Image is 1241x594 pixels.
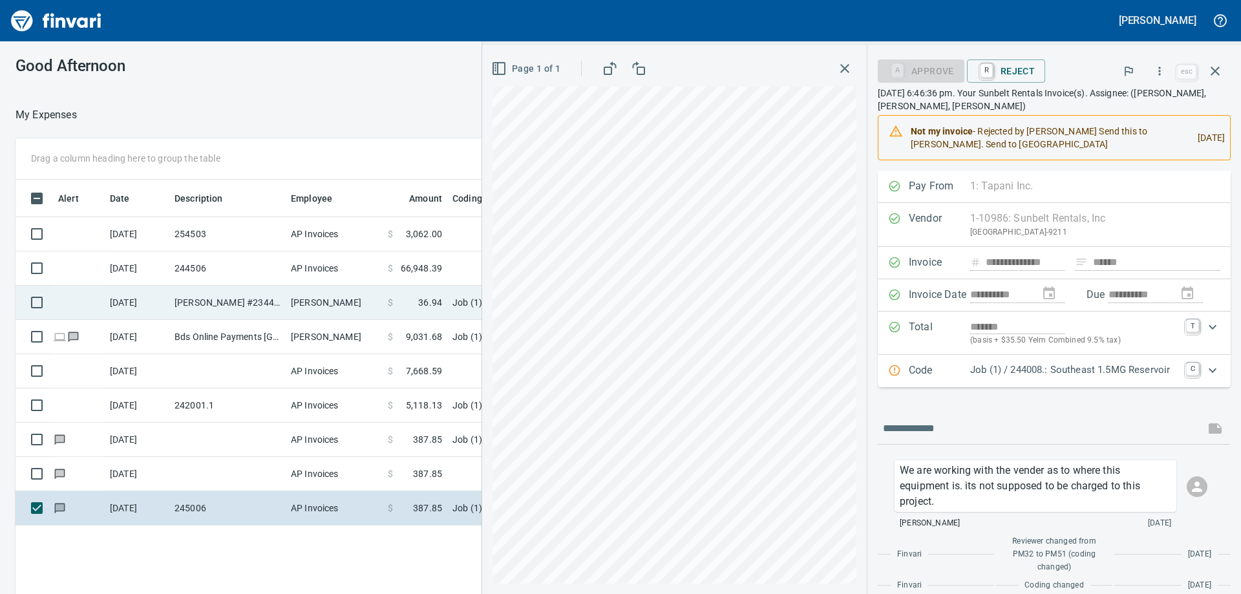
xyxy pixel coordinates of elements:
p: [DATE] 6:46:36 pm. Your Sunbelt Rentals Invoice(s). Assignee: ([PERSON_NAME], [PERSON_NAME], [PER... [878,87,1231,112]
td: Job (1) / 253003.: PDX Facility Improvements / 1004. .: Permits/Bonds/Insurance / 5: Other [447,320,770,354]
span: 5,118.13 [406,399,442,412]
p: Code [909,363,970,379]
td: Bds Online Payments [GEOGRAPHIC_DATA] OR [169,320,286,354]
p: We are working with the vender as to where this equipment is. its not supposed to be charged to t... [900,463,1171,509]
span: $ [388,467,393,480]
td: [PERSON_NAME] #2344 Pasco WA [169,286,286,320]
span: Has messages [53,435,67,443]
span: Employee [291,191,332,206]
span: 3,062.00 [406,228,442,240]
span: $ [388,433,393,446]
span: 387.85 [413,502,442,514]
span: $ [388,365,393,377]
td: AP Invoices [286,388,383,423]
div: [DATE] [1187,120,1225,156]
td: [DATE] [105,251,169,286]
a: C [1186,363,1199,376]
span: Coding [452,191,482,206]
span: 9,031.68 [406,330,442,343]
button: More [1145,57,1174,85]
div: Expand [878,312,1231,355]
span: Coding [452,191,499,206]
span: Finvari [897,548,922,561]
a: esc [1177,65,1196,79]
button: Page 1 of 1 [489,57,566,81]
td: [DATE] [105,217,169,251]
button: RReject [967,59,1045,83]
span: Coding changed [1024,579,1083,592]
span: Page 1 of 1 [494,61,560,77]
span: Date [110,191,130,206]
td: 244506 [169,251,286,286]
td: Job (1) / 244008.: Southeast 1.5MG Reservoir / 1110. .: 12' Trench Box / 5: Other [447,423,770,457]
td: AP Invoices [286,217,383,251]
td: [PERSON_NAME] [286,320,383,354]
td: Job (1) / 242001. 01: PWRF Phase 2 Winter Storage -Structures / 93144. 3.: Pour LOS Bridge Backwa... [447,388,770,423]
p: (basis + $35.50 Yelm Combined 9.5% tax) [970,334,1178,347]
span: Employee [291,191,349,206]
td: AP Invoices [286,423,383,457]
span: Description [175,191,240,206]
td: [DATE] [105,320,169,354]
span: Finvari [897,579,922,592]
span: [DATE] [1148,517,1171,530]
span: 387.85 [413,467,442,480]
span: 7,668.59 [406,365,442,377]
div: Job Phase required [878,65,964,76]
h3: Good Afternoon [16,57,290,75]
div: Expand [878,355,1231,387]
td: [DATE] [105,354,169,388]
span: Online transaction [53,332,67,341]
p: Total [909,319,970,347]
span: [DATE] [1188,548,1211,561]
td: 245006 [169,491,286,525]
span: Amount [392,191,442,206]
td: Job (1) / 244506.: Bonneville Klickitat Hatchery / 911150. 01.: Form Pipeline Pedestals / 5: Other [447,286,770,320]
td: [DATE] [105,286,169,320]
span: Close invoice [1174,56,1231,87]
h5: [PERSON_NAME] [1119,14,1196,27]
span: Alert [58,191,79,206]
span: 36.94 [418,296,442,309]
td: [DATE] [105,388,169,423]
span: 66,948.39 [401,262,442,275]
p: Job (1) / 244008.: Southeast 1.5MG Reservoir [970,363,1178,377]
td: 242001.1 [169,388,286,423]
td: Job (1) / 244008.: Southeast 1.5MG Reservoir [447,491,770,525]
span: Has messages [53,469,67,478]
span: $ [388,228,393,240]
span: Alert [58,191,96,206]
span: $ [388,502,393,514]
strong: Not my invoice [911,126,973,136]
span: [PERSON_NAME] [900,517,960,530]
td: AP Invoices [286,354,383,388]
td: [DATE] [105,491,169,525]
img: Finvari [8,5,105,36]
td: AP Invoices [286,251,383,286]
p: My Expenses [16,107,77,123]
td: AP Invoices [286,491,383,525]
p: Drag a column heading here to group the table [31,152,220,165]
td: [DATE] [105,423,169,457]
nav: breadcrumb [16,107,77,123]
td: AP Invoices [286,457,383,491]
span: Reviewer changed from PM32 to PM51 (coding changed) [1002,535,1106,574]
span: Description [175,191,223,206]
a: T [1186,319,1199,332]
span: $ [388,296,393,309]
span: This records your message into the invoice and notifies anyone mentioned [1200,413,1231,444]
td: [PERSON_NAME] [286,286,383,320]
a: R [981,63,993,78]
span: Has messages [67,332,80,341]
td: 254503 [169,217,286,251]
span: $ [388,330,393,343]
span: $ [388,262,393,275]
div: - Rejected by [PERSON_NAME] Send this to [PERSON_NAME]. Send to [GEOGRAPHIC_DATA] [911,120,1187,156]
button: Flag [1114,57,1143,85]
button: [PERSON_NAME] [1116,10,1200,30]
td: [DATE] [105,457,169,491]
span: Has messages [53,504,67,512]
span: 387.85 [413,433,442,446]
span: Amount [409,191,442,206]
